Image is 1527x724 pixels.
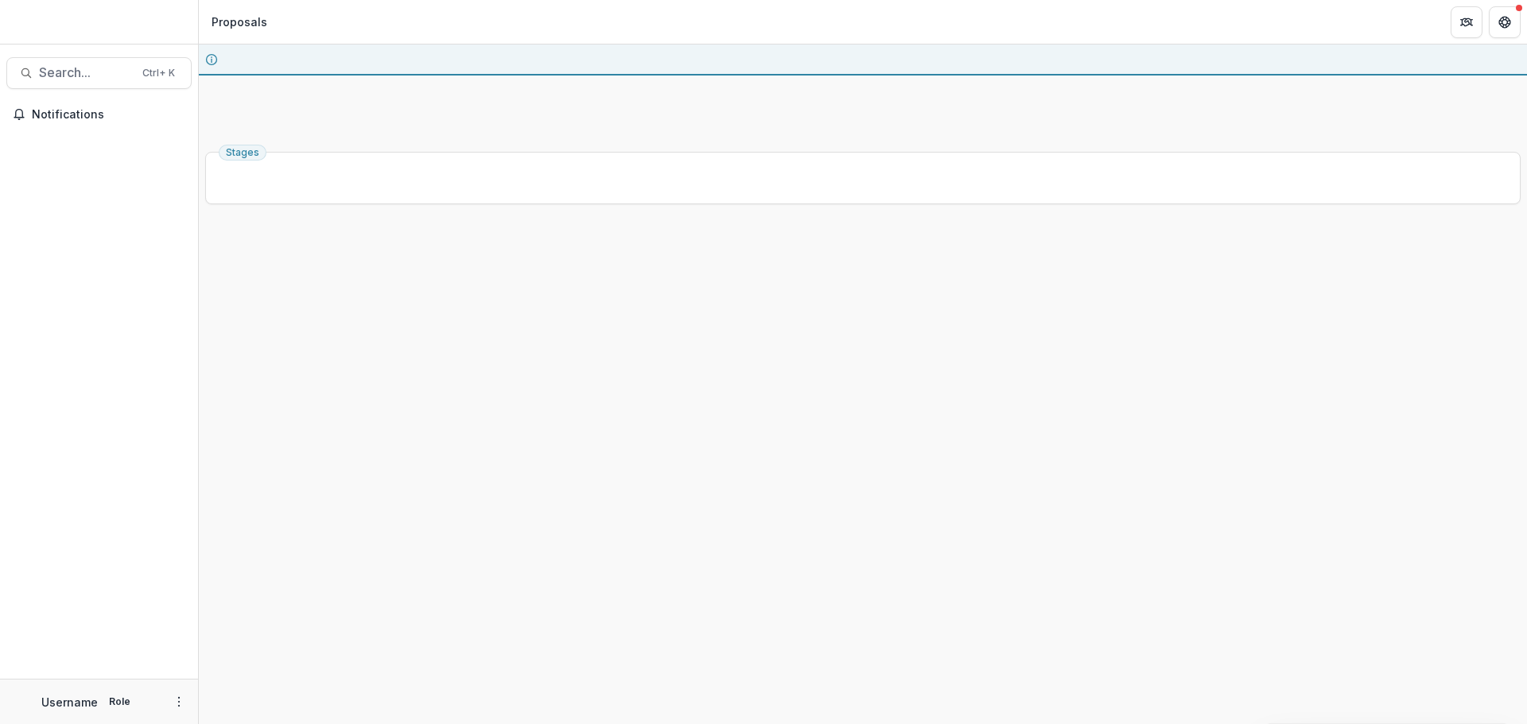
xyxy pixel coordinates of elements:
span: Notifications [32,108,185,122]
button: Notifications [6,102,192,127]
span: Search... [39,65,133,80]
p: Role [104,695,135,709]
span: Stages [226,147,259,158]
div: Proposals [212,14,267,30]
nav: breadcrumb [205,10,274,33]
p: Username [41,694,98,710]
button: More [169,692,188,711]
button: Search... [6,57,192,89]
div: Ctrl + K [139,64,178,82]
button: Get Help [1489,6,1521,38]
button: Partners [1451,6,1482,38]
